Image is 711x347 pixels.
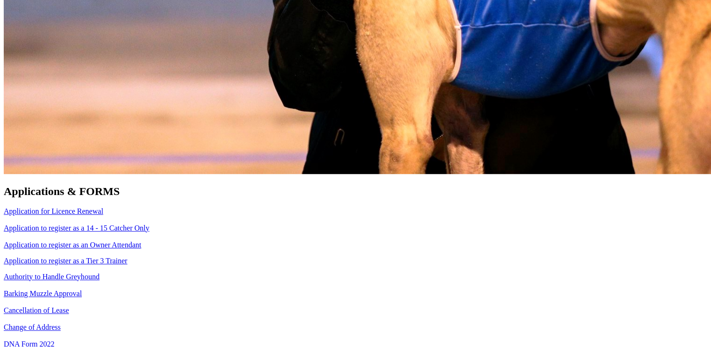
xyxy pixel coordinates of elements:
[4,306,69,314] a: Cancellation of Lease
[4,224,149,232] a: Application to register as a 14 - 15 Catcher Only
[4,241,141,249] a: Application to register as an Owner Attendant
[4,185,707,198] h2: Applications & FORMS
[4,273,100,281] a: Authority to Handle Greyhound
[4,257,127,265] a: Application to register as a Tier 3 Trainer
[4,289,82,297] a: Barking Muzzle Approval
[4,323,61,331] a: Change of Address
[4,207,103,215] a: Application for Licence Renewal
